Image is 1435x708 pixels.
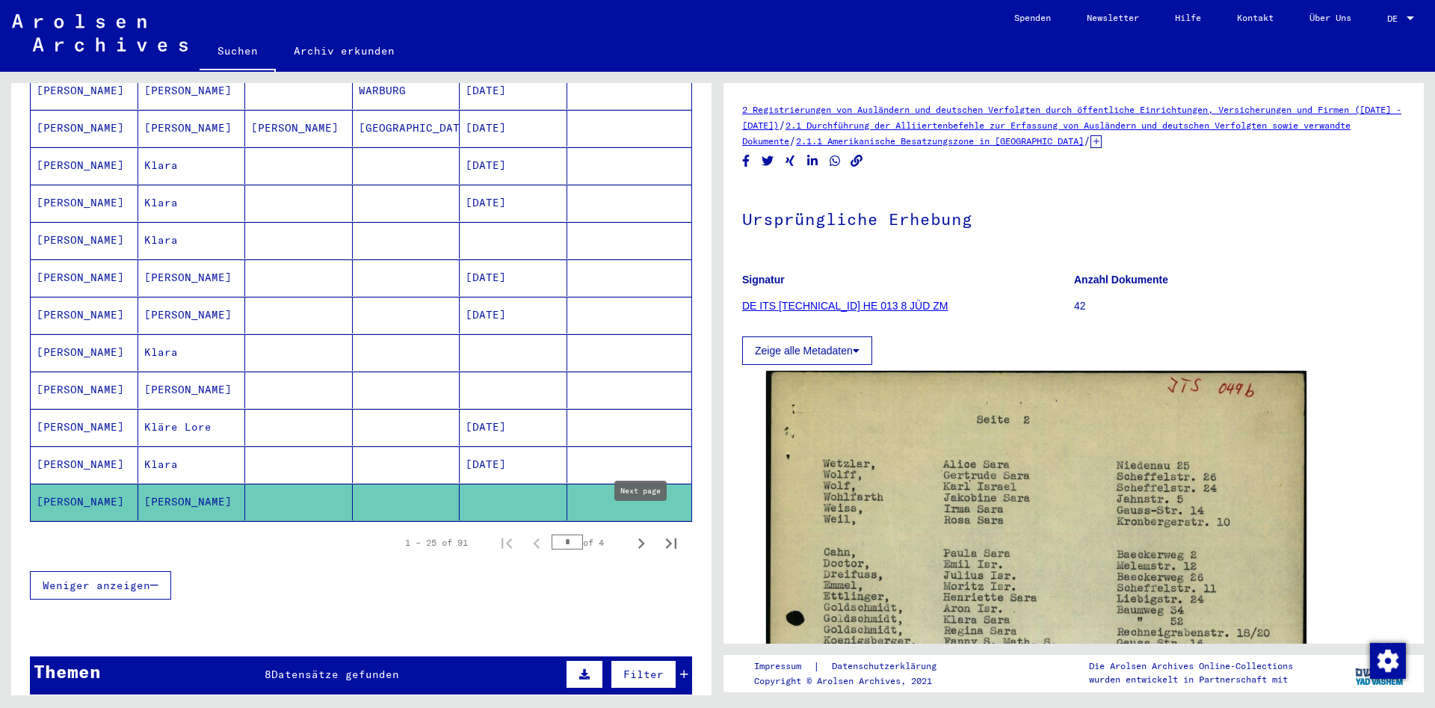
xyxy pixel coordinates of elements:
[460,73,567,109] mat-cell: [DATE]
[1084,134,1090,147] span: /
[34,658,101,685] div: Themen
[138,259,246,296] mat-cell: [PERSON_NAME]
[738,152,754,170] button: Share on Facebook
[1387,13,1404,24] span: DE
[271,668,399,681] span: Datensätze gefunden
[623,668,664,681] span: Filter
[31,147,138,184] mat-cell: [PERSON_NAME]
[138,147,246,184] mat-cell: Klara
[12,14,188,52] img: Arolsen_neg.svg
[31,409,138,446] mat-cell: [PERSON_NAME]
[1089,659,1293,673] p: Die Arolsen Archives Online-Collections
[265,668,271,681] span: 8
[742,300,948,312] a: DE ITS [TECHNICAL_ID] HE 013 8 JÜD ZM
[138,73,246,109] mat-cell: [PERSON_NAME]
[31,372,138,408] mat-cell: [PERSON_NAME]
[754,659,954,674] div: |
[31,484,138,520] mat-cell: [PERSON_NAME]
[754,674,954,688] p: Copyright © Arolsen Archives, 2021
[460,147,567,184] mat-cell: [DATE]
[138,297,246,333] mat-cell: [PERSON_NAME]
[783,152,798,170] button: Share on Xing
[138,334,246,371] mat-cell: Klara
[760,152,776,170] button: Share on Twitter
[460,446,567,483] mat-cell: [DATE]
[138,110,246,147] mat-cell: [PERSON_NAME]
[31,110,138,147] mat-cell: [PERSON_NAME]
[1074,298,1405,314] p: 42
[805,152,821,170] button: Share on LinkedIn
[138,446,246,483] mat-cell: Klara
[460,110,567,147] mat-cell: [DATE]
[742,274,785,286] b: Signatur
[31,446,138,483] mat-cell: [PERSON_NAME]
[789,134,796,147] span: /
[742,104,1401,131] a: 2 Registrierungen von Ausländern und deutschen Verfolgten durch öffentliche Einrichtungen, Versic...
[656,528,686,558] button: Last page
[460,259,567,296] mat-cell: [DATE]
[353,73,460,109] mat-cell: WARBURG
[742,336,872,365] button: Zeige alle Metadaten
[849,152,865,170] button: Copy link
[611,660,676,689] button: Filter
[245,110,353,147] mat-cell: [PERSON_NAME]
[552,535,626,550] div: of 4
[1370,643,1406,679] img: Zustimmung ändern
[276,33,413,69] a: Archiv erkunden
[1074,274,1168,286] b: Anzahl Dokumente
[742,120,1351,147] a: 2.1 Durchführung der Alliiertenbefehle zur Erfassung von Ausländern und deutschen Verfolgten sowi...
[1352,654,1408,692] img: yv_logo.png
[138,222,246,259] mat-cell: Klara
[626,528,656,558] button: Next page
[460,409,567,446] mat-cell: [DATE]
[31,185,138,221] mat-cell: [PERSON_NAME]
[138,484,246,520] mat-cell: [PERSON_NAME]
[200,33,276,72] a: Suchen
[754,659,813,674] a: Impressum
[827,152,843,170] button: Share on WhatsApp
[138,185,246,221] mat-cell: Klara
[820,659,954,674] a: Datenschutzerklärung
[31,334,138,371] mat-cell: [PERSON_NAME]
[31,297,138,333] mat-cell: [PERSON_NAME]
[522,528,552,558] button: Previous page
[138,409,246,446] mat-cell: Kläre Lore
[43,579,150,592] span: Weniger anzeigen
[30,571,171,600] button: Weniger anzeigen
[742,185,1405,250] h1: Ursprüngliche Erhebung
[405,536,468,550] div: 1 – 25 of 91
[460,297,567,333] mat-cell: [DATE]
[779,118,786,132] span: /
[1089,673,1293,686] p: wurden entwickelt in Partnerschaft mit
[460,185,567,221] mat-cell: [DATE]
[138,372,246,408] mat-cell: [PERSON_NAME]
[31,259,138,296] mat-cell: [PERSON_NAME]
[796,135,1084,147] a: 2.1.1 Amerikanische Besatzungszone in [GEOGRAPHIC_DATA]
[31,73,138,109] mat-cell: [PERSON_NAME]
[492,528,522,558] button: First page
[31,222,138,259] mat-cell: [PERSON_NAME]
[353,110,460,147] mat-cell: [GEOGRAPHIC_DATA]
